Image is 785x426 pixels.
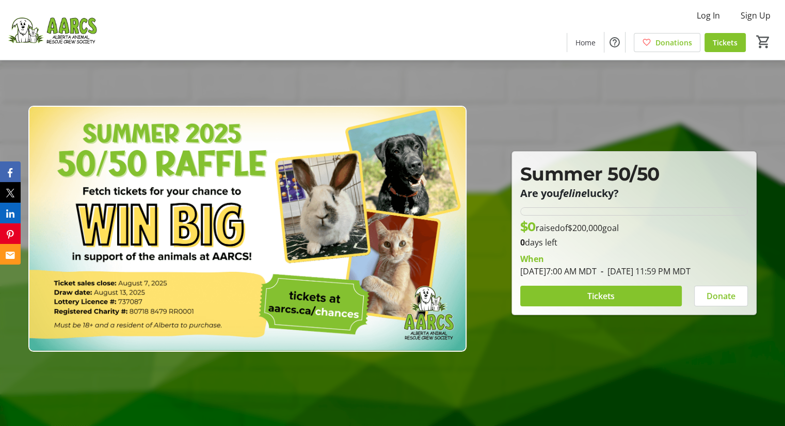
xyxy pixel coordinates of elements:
[567,33,604,52] a: Home
[520,207,748,216] div: 0% of fundraising goal reached
[655,37,692,48] span: Donations
[559,186,587,200] em: feline
[520,236,748,249] p: days left
[520,219,536,234] span: $0
[520,266,597,277] span: [DATE] 7:00 AM MDT
[597,266,691,277] span: [DATE] 11:59 PM MDT
[604,32,625,53] button: Help
[597,266,607,277] span: -
[520,218,619,236] p: raised of goal
[587,290,615,302] span: Tickets
[694,286,748,306] button: Donate
[6,4,98,56] img: Alberta Animal Rescue Crew Society's Logo
[520,286,682,306] button: Tickets
[520,188,748,199] p: Are you lucky?
[575,37,596,48] span: Home
[520,162,660,185] span: Summer 50/50
[741,9,771,22] span: Sign Up
[707,290,735,302] span: Donate
[704,33,746,52] a: Tickets
[520,237,525,248] span: 0
[688,7,728,24] button: Log In
[568,222,602,234] span: $200,000
[520,253,544,265] div: When
[634,33,700,52] a: Donations
[697,9,720,22] span: Log In
[754,32,773,51] button: Cart
[28,106,467,352] img: Campaign CTA Media Photo
[732,7,779,24] button: Sign Up
[713,37,738,48] span: Tickets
